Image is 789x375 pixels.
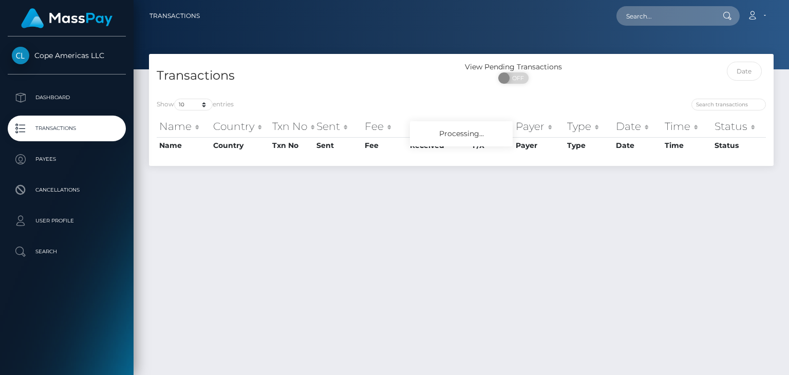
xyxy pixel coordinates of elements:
th: Fee [362,116,407,137]
a: Transactions [8,116,126,141]
th: Payer [513,116,565,137]
th: F/X [470,116,513,137]
p: Cancellations [12,182,122,198]
th: Txn No [270,137,314,154]
span: OFF [504,72,530,84]
th: Date [613,137,663,154]
th: Payer [513,137,565,154]
th: Sent [314,137,362,154]
a: User Profile [8,208,126,234]
h4: Transactions [157,67,454,85]
th: Country [211,137,270,154]
img: Cope Americas LLC [12,47,29,64]
div: Processing... [410,121,513,146]
th: Country [211,116,270,137]
th: Txn No [270,116,314,137]
a: Payees [8,146,126,172]
input: Search transactions [691,99,766,110]
span: Cope Americas LLC [8,51,126,60]
a: Cancellations [8,177,126,203]
th: Fee [362,137,407,154]
th: Received [407,116,470,137]
p: Transactions [12,121,122,136]
p: Search [12,244,122,259]
p: User Profile [12,213,122,229]
a: Transactions [149,5,200,27]
a: Search [8,239,126,265]
th: Name [157,137,211,154]
th: Status [712,116,766,137]
select: Showentries [174,99,213,110]
img: MassPay Logo [21,8,112,28]
th: Time [662,116,711,137]
th: Time [662,137,711,154]
th: Status [712,137,766,154]
th: Date [613,116,663,137]
label: Show entries [157,99,234,110]
div: View Pending Transactions [461,62,566,72]
th: Type [565,116,613,137]
th: Sent [314,116,362,137]
th: Received [407,137,470,154]
th: Type [565,137,613,154]
p: Payees [12,152,122,167]
input: Date filter [727,62,762,81]
a: Dashboard [8,85,126,110]
input: Search... [616,6,713,26]
p: Dashboard [12,90,122,105]
th: Name [157,116,211,137]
